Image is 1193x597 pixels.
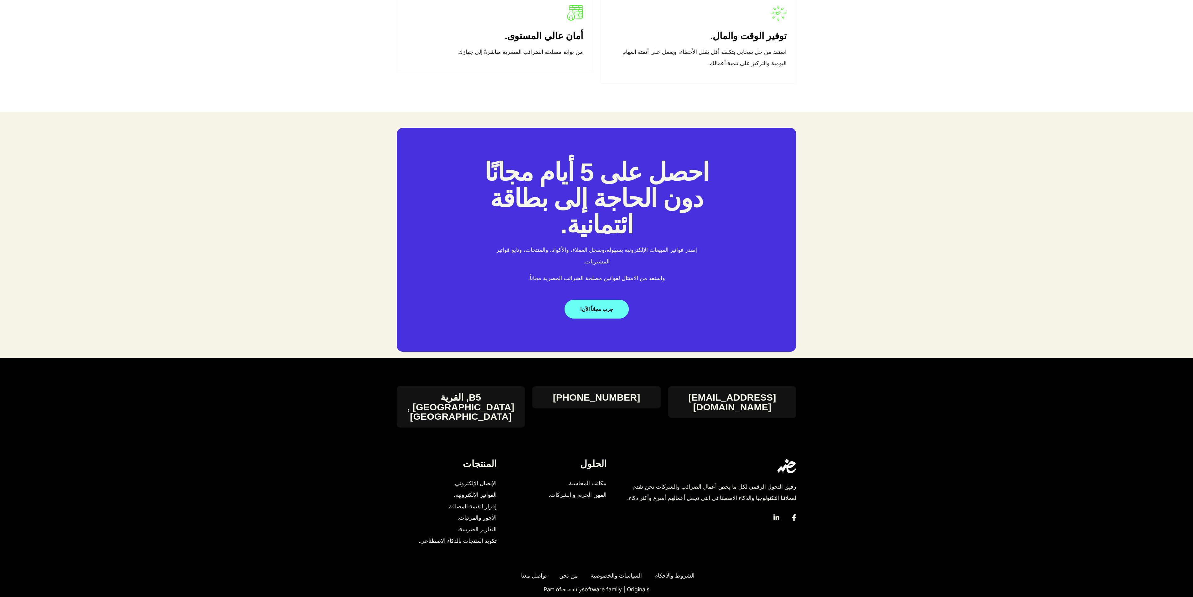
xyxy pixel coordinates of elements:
span: الإيصال الإلكتروني. [453,478,497,489]
a: [EMAIL_ADDRESS][DOMAIN_NAME] [668,392,796,412]
a: المهن الحرة، و الشركات. [545,489,607,501]
a: التقارير الضريبية. [419,524,497,535]
a: السياسات والخصوصية [587,570,642,582]
img: icon [567,5,583,21]
span: مكاتب المحاسبة. [564,478,607,489]
img: eDariba [777,459,796,473]
a: تكويد المنتجات بالذكاء الاصطناعي. [419,535,497,547]
a: ensoulify [561,587,582,593]
span: جرب مجاناً الأن! [580,307,613,312]
span: إقرار القيمة المضافة. [447,501,497,512]
a: الشروط والاحكام [651,570,695,582]
a: إقرار القيمة المضافة. [419,501,497,512]
a: [PHONE_NUMBER] [553,392,640,402]
a: الأجور والمرتبات. [419,512,497,524]
span: الأجور والمرتبات. [457,512,497,524]
span: الفواتير الإلكترونية. [454,489,497,501]
p: استفد من حل سحابي بتكلفة أقل يقلل الأخطاء، ويعمل على أتمتة المهام اليومية والتركيز على تنمية أعمالك. [610,46,787,70]
p: Part of software family | Originals [396,587,797,593]
a: الفواتير الإلكترونية. [419,489,497,501]
h4: B5, القرية [GEOGRAPHIC_DATA] , [GEOGRAPHIC_DATA] [397,392,525,421]
img: icon (2) [771,5,787,21]
a: من نحن [556,570,578,582]
h4: المنتجات [397,459,497,468]
h4: أمان عالي المستوى. [406,30,583,41]
a: مكاتب المحاسبة. [545,478,607,489]
div: رفيق التحول الرقمي لكل ما يخص أعمال الضرائب والشركات نحن نقدم لعملائنا التكنولوجيا والذكاء الاصطن... [617,481,796,504]
a: الإيصال الإلكتروني. [419,478,497,489]
h4: الحلول [507,459,607,468]
h2: احصل على 5 أيام مجانًا دون الحاجة إلى بطاقة ائتمانية. [483,159,710,238]
a: جرب مجاناً الأن! [565,300,629,319]
a: تواصل معنا [518,570,547,582]
p: واستفد من الامتثال لقوانين مصلحة الضرائب المصرية مجاناً. [483,273,710,284]
p: إصدر فواتير المبيعات الإلكترونية بسهولة وسجل العملاء، والأكواد، والمنتجات، وتابع فواتير المشتريات. [483,244,710,267]
h4: توفير الوقت والمال. [610,30,787,41]
span: التقارير الضريبية. [458,524,497,535]
b: ، [605,247,607,253]
p: من بوابة مصلحة الضرائب المصرية مباشرةً إلى جهازك [406,46,583,58]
